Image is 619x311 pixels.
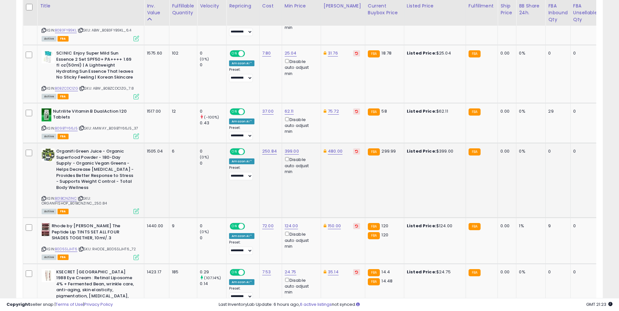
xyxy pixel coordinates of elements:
div: ASIN: [42,148,139,213]
div: 1505.04 [147,148,164,154]
div: Preset: [229,22,254,36]
small: (0%) [200,56,209,62]
div: Disable auto adjust min [285,277,316,295]
div: 0.43 [200,120,226,126]
span: FBA [58,209,69,214]
img: 51q5jFWb2+L._SL40_.jpg [42,148,55,161]
small: FBA [368,148,380,155]
b: Listed Price: [407,223,436,229]
a: B0D5SLJHT6 [55,246,77,252]
span: FBA [58,255,69,260]
div: Ship Price [500,3,513,16]
div: Disable auto adjust min [285,58,316,77]
small: FBA [469,269,481,276]
span: | SKU: ORGANIFISHOP_B01BCNZINC_250.84 [42,196,107,205]
small: FBA [368,223,380,230]
a: 124.00 [285,223,298,229]
span: ON [230,109,239,114]
div: 0.00 [500,269,511,275]
div: 0 [200,62,226,68]
div: Listed Price [407,3,463,9]
span: All listings currently available for purchase on Amazon [42,209,57,214]
small: FBA [469,223,481,230]
small: FBA [469,148,481,155]
small: (107.14%) [204,275,221,280]
div: 0% [519,108,540,114]
div: Amazon AI * [229,60,254,66]
small: FBA [368,50,380,57]
div: 1575.60 [147,50,164,56]
span: | SKU: AMWAY_B09BTY66J5_37 [79,126,138,131]
span: ON [230,269,239,275]
div: ASIN: [42,5,139,41]
div: Amazon AI * [229,279,254,285]
span: All listings currently available for purchase on Amazon [42,94,57,99]
div: 102 [172,50,192,56]
a: B0BZCDC1ZG [55,86,78,91]
div: 0 [200,223,226,229]
div: 6 [172,148,192,154]
div: Repricing [229,3,257,9]
a: B0B3FYB9KL [55,28,77,33]
small: (0%) [200,155,209,160]
small: FBA [368,278,380,285]
span: ON [230,224,239,229]
a: B09BTY66J5 [55,126,78,131]
a: 31.76 [328,50,338,56]
b: Organifi Green Juice - Organic Superfood Powder - 180-Day Supply - Organic Vegan Greens - Helps D... [56,148,135,192]
div: 0.29 [200,269,226,275]
div: 1423.17 [147,269,164,275]
a: 480.00 [328,148,342,155]
small: FBA [368,108,380,116]
div: 185 [172,269,192,275]
div: 0% [519,50,540,56]
a: 7.53 [262,269,271,275]
a: Terms of Use [56,301,83,307]
div: [PERSON_NAME] [324,3,362,9]
img: 31ih3kaoN2L._SL40_.jpg [42,269,55,282]
a: B01BCNZINC [55,196,77,201]
div: BB Share 24h. [519,3,543,16]
div: Cost [262,3,279,9]
div: FBA inbound Qty [548,3,568,23]
div: 0% [519,148,540,154]
span: OFF [244,149,254,155]
div: 0.00 [500,50,511,56]
div: 0 [200,235,226,241]
span: All listings currently available for purchase on Amazon [42,36,57,42]
b: Listed Price: [407,269,436,275]
b: Nutrilite Vitamin B DualAction 120 Tablets [53,108,132,122]
span: 299.99 [381,148,396,154]
a: 399.00 [285,148,299,155]
span: All listings currently available for purchase on Amazon [42,255,57,260]
span: 120 [381,223,388,229]
div: Last InventoryLab Update: 6 hours ago, not synced. [219,302,613,308]
b: Rhode by [PERSON_NAME] The Peptide Lip TINTS SET ALL FOUR SHADES TOGETHER, 10ml/.3 [52,223,131,243]
span: OFF [244,109,254,114]
div: 0.00 [500,223,511,229]
span: FBA [58,134,69,139]
div: 1517.00 [147,108,164,114]
div: 0% [519,269,540,275]
div: $124.00 [407,223,461,229]
b: KSECRET [GEOGRAPHIC_DATA] 1988 Eye Cream : Retinal Liposome 4% + Fermented Bean, wrinkle care, an... [56,269,135,307]
div: 29 [548,108,565,114]
div: 0 [548,50,565,56]
div: Velocity [200,3,224,9]
div: $399.00 [407,148,461,154]
small: FBA [368,269,380,276]
div: 0 [200,148,226,154]
div: $25.04 [407,50,461,56]
div: 1440.00 [147,223,164,229]
span: OFF [244,224,254,229]
div: 0 [200,50,226,56]
div: Min Price [285,3,318,9]
div: Fulfillable Quantity [172,3,194,16]
a: 6 active listings [300,301,332,307]
div: ASIN: [42,223,139,259]
div: ASIN: [42,108,139,139]
span: 14.48 [381,278,393,284]
div: 0 [573,223,595,229]
span: | SKU: RHODE_B0D5SLJHT6_72 [78,246,136,252]
div: FBA Unsellable Qty [573,3,597,23]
